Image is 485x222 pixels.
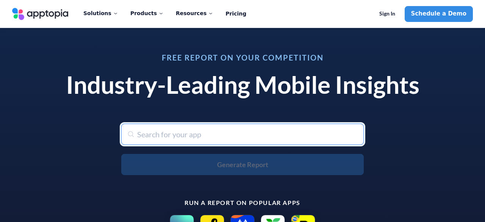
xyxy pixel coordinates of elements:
div: Solutions [83,5,118,21]
div: Products [130,5,164,21]
a: Pricing [225,6,246,22]
h1: Industry-Leading Mobile Insights [57,70,428,99]
input: Search for your app [121,124,364,145]
a: Schedule a Demo [405,6,473,22]
span: Sign In [379,11,395,17]
p: Run a report on popular apps [57,199,428,206]
a: Sign In [373,6,402,22]
h3: Free Report on Your Competition [57,54,428,61]
div: Resources [176,5,213,21]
